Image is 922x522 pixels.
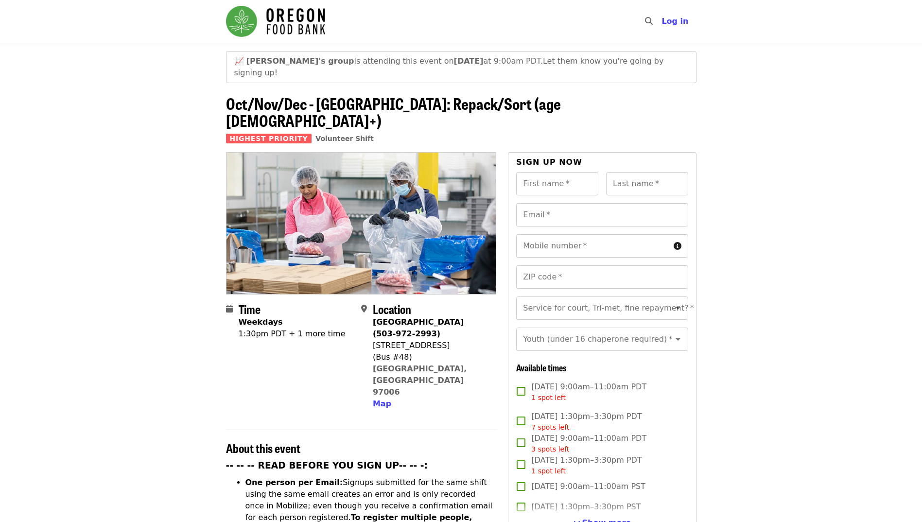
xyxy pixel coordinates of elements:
[245,478,343,487] strong: One person per Email:
[373,340,488,351] div: [STREET_ADDRESS]
[239,328,346,340] div: 1:30pm PDT + 1 more time
[239,317,283,327] strong: Weekdays
[373,398,391,410] button: Map
[531,433,646,454] span: [DATE] 9:00am–11:00am PDT
[226,439,300,456] span: About this event
[516,361,567,374] span: Available times
[226,460,428,470] strong: -- -- -- READ BEFORE YOU SIGN UP-- -- -:
[645,17,653,26] i: search icon
[531,454,642,476] span: [DATE] 1:30pm–3:30pm PDT
[373,300,411,317] span: Location
[654,12,696,31] button: Log in
[516,234,669,258] input: Mobile number
[454,56,484,66] strong: [DATE]
[246,56,354,66] strong: [PERSON_NAME]'s group
[531,445,569,453] span: 3 spots left
[516,203,688,226] input: Email
[531,501,641,513] span: [DATE] 1:30pm–3:30pm PST
[531,467,566,475] span: 1 spot left
[516,172,598,195] input: First name
[361,304,367,313] i: map-marker-alt icon
[315,135,374,142] a: Volunteer Shift
[373,399,391,408] span: Map
[606,172,688,195] input: Last name
[373,351,488,363] div: (Bus #48)
[516,157,582,167] span: Sign up now
[516,265,688,289] input: ZIP code
[226,6,325,37] img: Oregon Food Bank - Home
[674,242,681,251] i: circle-info icon
[226,134,312,143] span: Highest Priority
[531,381,646,403] span: [DATE] 9:00am–11:00am PDT
[373,317,464,338] strong: [GEOGRAPHIC_DATA] (503-972-2993)
[671,301,685,315] button: Open
[531,394,566,401] span: 1 spot left
[226,304,233,313] i: calendar icon
[531,481,645,492] span: [DATE] 9:00am–11:00am PST
[234,56,244,66] span: growth emoji
[531,423,569,431] span: 7 spots left
[659,10,666,33] input: Search
[226,153,496,294] img: Oct/Nov/Dec - Beaverton: Repack/Sort (age 10+) organized by Oregon Food Bank
[373,364,467,397] a: [GEOGRAPHIC_DATA], [GEOGRAPHIC_DATA] 97006
[671,332,685,346] button: Open
[239,300,261,317] span: Time
[661,17,688,26] span: Log in
[246,56,543,66] span: is attending this event on at 9:00am PDT.
[531,411,642,433] span: [DATE] 1:30pm–3:30pm PDT
[226,92,561,132] span: Oct/Nov/Dec - [GEOGRAPHIC_DATA]: Repack/Sort (age [DEMOGRAPHIC_DATA]+)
